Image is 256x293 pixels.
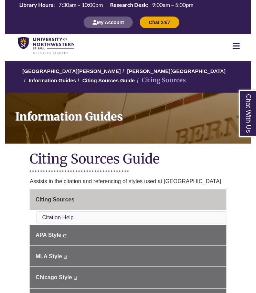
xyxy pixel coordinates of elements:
a: Chat 24/7 [140,19,179,25]
th: Library Hours: [17,1,56,9]
a: Citing Sources Guide [82,77,135,83]
span: 9:00am – 5:00pm [152,1,193,8]
i: This link opens in a new window [64,255,67,259]
a: Information Guides [29,77,76,83]
a: My Account [84,19,133,25]
a: [PERSON_NAME][GEOGRAPHIC_DATA] [127,68,225,74]
i: This link opens in a new window [63,234,67,237]
a: Chicago Style [30,267,226,288]
span: Chicago Style [35,274,72,280]
i: This link opens in a new window [74,276,77,280]
h1: Information Guides [11,93,251,135]
a: Hours Today [17,1,196,9]
img: UNWSP Library Logo [18,37,74,55]
th: Research Desk: [107,1,149,9]
button: Chat 24/7 [140,17,179,28]
a: Information Guides [5,93,251,144]
a: Citation Help [42,214,74,220]
span: 7:30am – 10:00pm [58,1,103,8]
span: Assists in the citation and referencing of styles used at [GEOGRAPHIC_DATA] [30,178,221,184]
a: APA Style [30,225,226,245]
button: My Account [84,17,133,28]
li: Citing Sources [135,75,186,85]
span: MLA Style [35,253,62,259]
span: Citing Sources [35,197,74,202]
a: Citing Sources [30,189,226,210]
span: APA Style [35,232,61,238]
h1: Citing Sources Guide [30,150,226,169]
a: [GEOGRAPHIC_DATA][PERSON_NAME] [22,68,121,74]
a: MLA Style [30,246,226,267]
